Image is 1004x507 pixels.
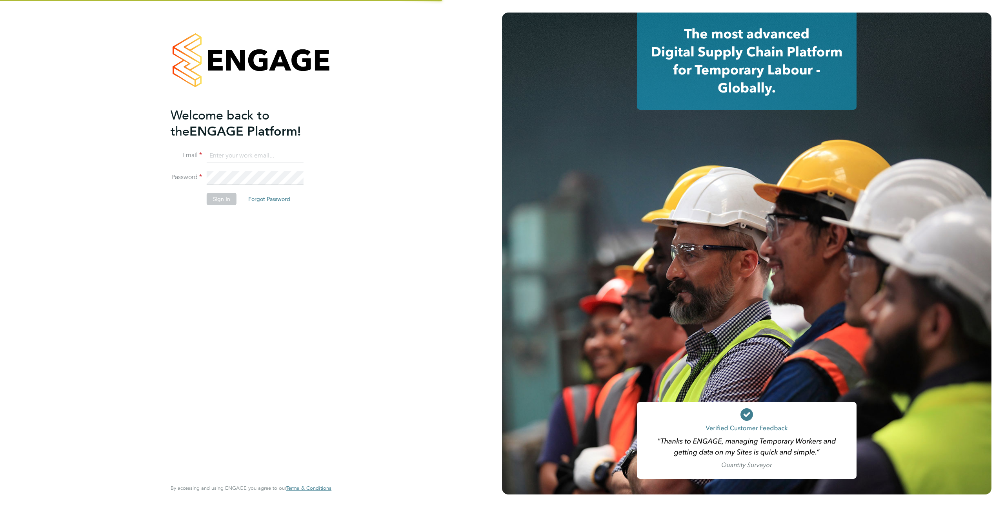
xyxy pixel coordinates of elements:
[207,193,236,205] button: Sign In
[171,485,331,491] span: By accessing and using ENGAGE you agree to our
[286,485,331,491] a: Terms & Conditions
[242,193,296,205] button: Forgot Password
[171,173,202,181] label: Password
[171,151,202,159] label: Email
[207,149,304,163] input: Enter your work email...
[171,108,269,139] span: Welcome back to the
[171,107,324,139] h2: ENGAGE Platform!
